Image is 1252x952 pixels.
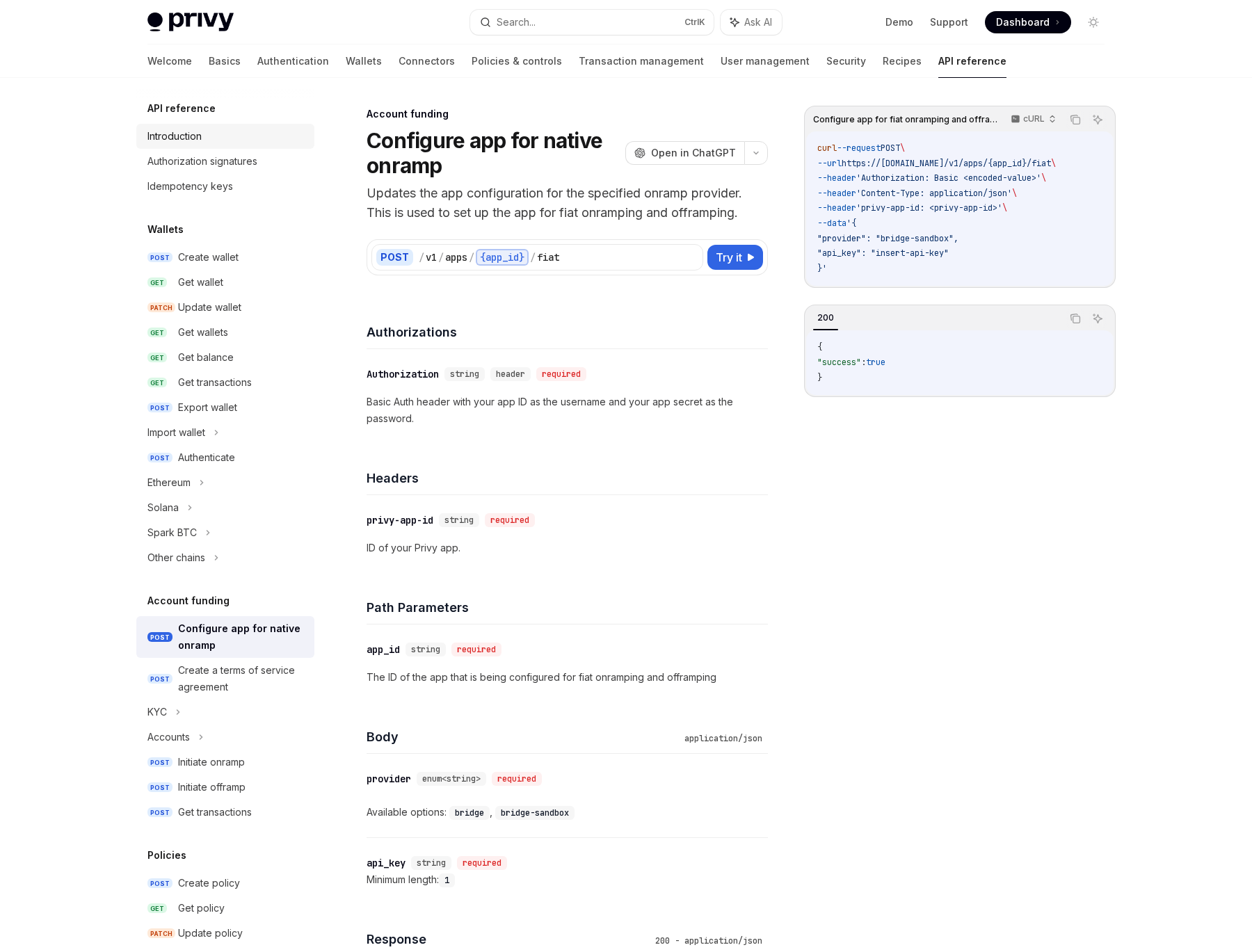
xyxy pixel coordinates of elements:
[367,930,650,949] h4: Response
[445,250,467,264] div: apps
[846,218,856,229] span: '{
[367,128,620,178] h1: Configure app for native onramp
[813,114,997,125] span: Configure app for fiat onramping and offramping.
[147,252,172,263] span: POST
[147,453,172,463] span: POST
[376,249,413,266] div: POST
[367,804,768,821] div: Available options:
[367,107,768,121] div: Account funding
[147,403,172,413] span: POST
[136,750,314,775] a: POSTInitiate onramp
[837,143,881,154] span: --request
[209,45,241,78] a: Basics
[930,15,968,29] a: Support
[721,10,782,35] button: Ask AI
[1082,11,1105,33] button: Toggle dark mode
[147,807,172,818] span: POST
[136,245,314,270] a: POSTCreate wallet
[136,775,314,800] a: POSTInitiate offramp
[625,141,744,165] button: Open in ChatGPT
[426,250,437,264] div: v1
[367,727,679,746] h4: Body
[367,598,768,617] h4: Path Parameters
[147,424,205,441] div: Import wallet
[178,324,228,341] div: Get wallets
[367,367,439,381] div: Authorization
[579,45,704,78] a: Transaction management
[900,143,905,154] span: \
[367,540,768,556] p: ID of your Privy app.
[885,15,913,29] a: Demo
[147,729,190,745] div: Accounts
[367,394,768,427] p: Basic Auth header with your app ID as the username and your app secret as the password.
[147,549,205,566] div: Other chains
[136,800,314,825] a: POSTGet transactions
[817,158,842,169] span: --url
[178,299,241,316] div: Update wallet
[178,249,239,266] div: Create wallet
[449,806,490,820] code: bridge
[147,878,172,889] span: POST
[147,757,172,768] span: POST
[817,372,822,383] span: }
[470,10,714,35] button: Search...CtrlK
[147,499,179,516] div: Solana
[136,616,314,658] a: POSTConfigure app for native onramp
[817,202,856,213] span: --header
[147,328,167,338] span: GET
[367,856,406,870] div: api_key
[367,669,768,686] p: The ID of the app that is being configured for fiat onramping and offramping
[147,592,230,609] h5: Account funding
[367,871,768,888] div: Minimum length:
[817,357,861,368] span: "success"
[1066,111,1084,129] button: Copy the contents from the code block
[721,45,810,78] a: User management
[367,469,768,487] h4: Headers
[178,804,252,821] div: Get transactions
[707,245,763,270] button: Try it
[1089,111,1107,129] button: Ask AI
[178,754,245,771] div: Initiate onramp
[985,11,1071,33] a: Dashboard
[147,100,216,117] h5: API reference
[147,704,167,720] div: KYC
[136,658,314,700] a: POSTCreate a terms of service agreement
[1089,309,1107,328] button: Ask AI
[651,146,736,160] span: Open in ChatGPT
[650,934,768,948] div: 200 - application/json
[367,323,768,341] h4: Authorizations
[147,782,172,793] span: POST
[147,632,172,643] span: POST
[856,202,1002,213] span: 'privy-app-id: <privy-app-id>'
[996,15,1050,29] span: Dashboard
[496,369,525,380] span: header
[497,14,536,31] div: Search...
[866,357,885,368] span: true
[495,806,575,820] code: bridge-sandbox
[178,620,306,654] div: Configure app for native onramp
[178,900,225,917] div: Get policy
[856,172,1041,184] span: 'Authorization: Basic <encoded-value>'
[147,153,257,170] div: Authorization signatures
[136,270,314,295] a: GETGet wallet
[178,875,240,892] div: Create policy
[469,250,474,264] div: /
[536,367,586,381] div: required
[883,45,922,78] a: Recipes
[346,45,382,78] a: Wallets
[147,45,192,78] a: Welcome
[147,353,167,363] span: GET
[147,847,186,864] h5: Policies
[449,804,495,821] div: ,
[147,474,191,491] div: Ethereum
[817,233,958,244] span: "provider": "bridge-sandbox",
[178,274,223,291] div: Get wallet
[136,370,314,395] a: GETGet transactions
[817,143,837,154] span: curl
[716,249,742,266] span: Try it
[136,295,314,320] a: PATCHUpdate wallet
[178,779,246,796] div: Initiate offramp
[136,896,314,921] a: GETGet policy
[537,250,559,264] div: fiat
[147,13,234,32] img: light logo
